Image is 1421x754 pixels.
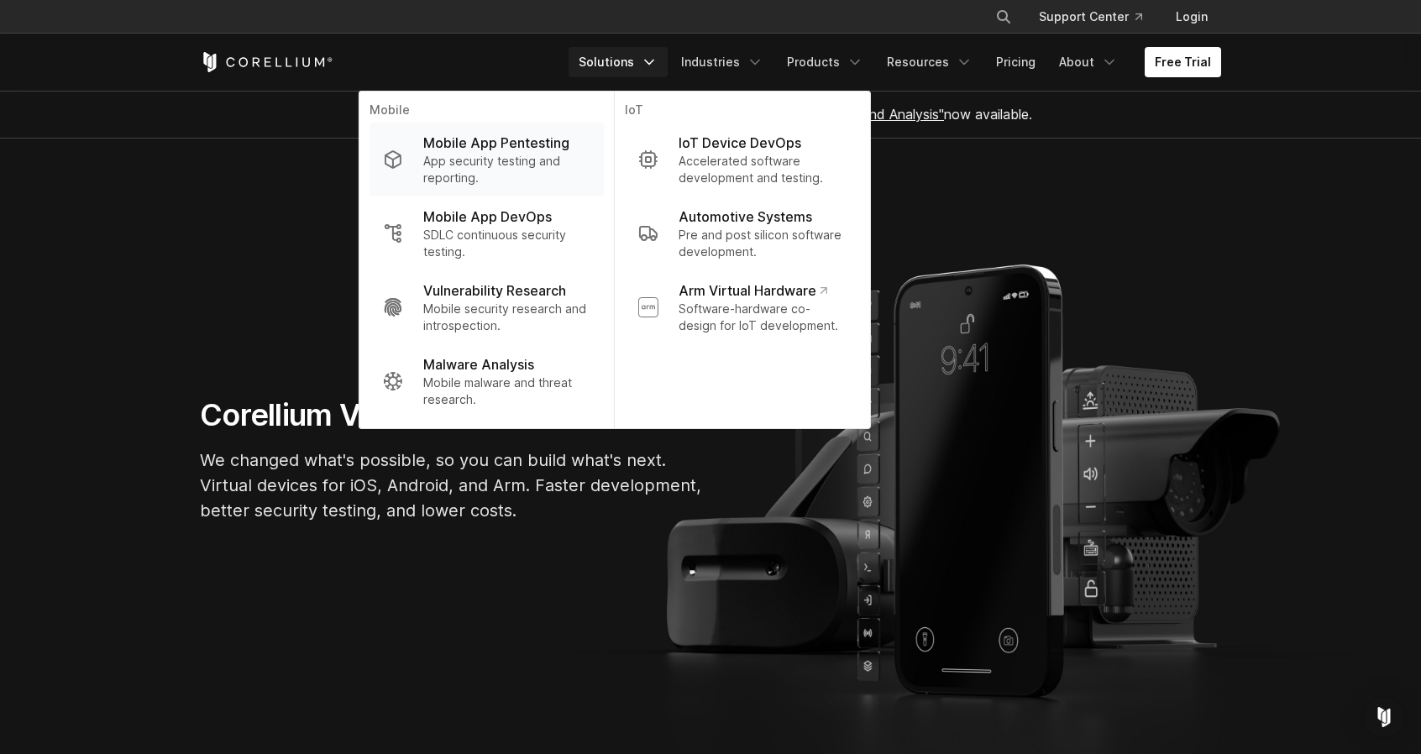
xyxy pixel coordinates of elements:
a: Vulnerability Research Mobile security research and introspection. [370,270,604,344]
a: Resources [877,47,983,77]
p: Mobile security research and introspection. [423,301,590,334]
button: Search [988,2,1019,32]
p: App security testing and reporting. [423,153,590,186]
p: Pre and post silicon software development. [679,227,847,260]
a: Mobile App Pentesting App security testing and reporting. [370,123,604,196]
p: Mobile App DevOps [423,207,552,227]
a: Pricing [986,47,1046,77]
div: Navigation Menu [569,47,1221,77]
a: Solutions [569,47,668,77]
p: Automotive Systems [679,207,812,227]
p: Malware Analysis [423,354,534,374]
div: Open Intercom Messenger [1364,697,1404,737]
p: Accelerated software development and testing. [679,153,847,186]
a: Arm Virtual Hardware Software-hardware co-design for IoT development. [625,270,860,344]
a: About [1049,47,1128,77]
p: Mobile App Pentesting [423,133,569,153]
a: Industries [671,47,773,77]
p: Mobile malware and threat research. [423,374,590,408]
a: Support Center [1025,2,1156,32]
p: Arm Virtual Hardware [679,280,827,301]
a: Corellium Home [200,52,333,72]
p: SDLC continuous security testing. [423,227,590,260]
a: Free Trial [1145,47,1221,77]
p: We changed what's possible, so you can build what's next. Virtual devices for iOS, Android, and A... [200,448,704,523]
p: Mobile [370,102,604,123]
p: IoT Device DevOps [679,133,801,153]
p: IoT [625,102,860,123]
a: Login [1162,2,1221,32]
a: Products [777,47,873,77]
div: Navigation Menu [975,2,1221,32]
p: Vulnerability Research [423,280,566,301]
p: Software-hardware co-design for IoT development. [679,301,847,334]
a: Mobile App DevOps SDLC continuous security testing. [370,196,604,270]
a: Malware Analysis Mobile malware and threat research. [370,344,604,418]
h1: Corellium Virtual Hardware [200,396,704,434]
a: IoT Device DevOps Accelerated software development and testing. [625,123,860,196]
a: Automotive Systems Pre and post silicon software development. [625,196,860,270]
